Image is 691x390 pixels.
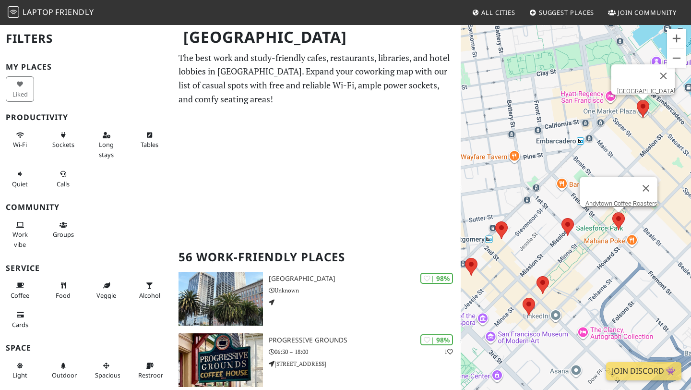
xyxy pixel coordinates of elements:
[52,140,74,149] span: Power sockets
[49,127,77,153] button: Sockets
[179,243,455,272] h2: 56 Work-Friendly Places
[6,307,34,332] button: Cards
[49,217,77,243] button: Groups
[96,291,116,300] span: Veggie
[269,347,461,356] p: 06:30 – 18:00
[6,203,167,212] h3: Community
[6,166,34,192] button: Quiet
[6,278,34,303] button: Coffee
[618,8,677,17] span: Join Community
[173,272,461,326] a: One Market Plaza | 98% [GEOGRAPHIC_DATA] Unknown
[667,49,686,68] button: Zoom out
[135,358,164,383] button: Restroom
[138,371,167,379] span: Restroom
[6,358,34,383] button: Light
[6,113,167,122] h3: Productivity
[468,4,519,21] a: All Cities
[52,371,77,379] span: Outdoor area
[139,291,160,300] span: Alcohol
[12,320,28,329] span: Credit cards
[604,4,680,21] a: Join Community
[179,51,455,106] p: The best work and study-friendly cafes, restaurants, libraries, and hotel lobbies in [GEOGRAPHIC_...
[92,127,120,162] button: Long stays
[667,29,686,48] button: Zoom in
[652,64,675,87] button: Close
[95,371,120,379] span: Spacious
[6,62,167,72] h3: My Places
[420,334,453,345] div: | 98%
[92,358,120,383] button: Spacious
[179,272,263,326] img: One Market Plaza
[99,140,114,158] span: Long stays
[56,291,71,300] span: Food
[481,8,515,17] span: All Cities
[539,8,595,17] span: Suggest Places
[269,359,461,368] p: [STREET_ADDRESS]
[176,24,459,50] h1: [GEOGRAPHIC_DATA]
[269,275,461,283] h3: [GEOGRAPHIC_DATA]
[53,230,74,239] span: Group tables
[49,278,77,303] button: Food
[11,291,29,300] span: Coffee
[12,371,27,379] span: Natural light
[135,127,164,153] button: Tables
[585,200,657,207] a: Andytown Coffee Roasters
[269,286,461,295] p: Unknown
[12,180,28,188] span: Quiet
[8,6,19,18] img: LaptopFriendly
[6,217,34,252] button: Work vibe
[13,140,27,149] span: Stable Wi-Fi
[135,278,164,303] button: Alcohol
[6,343,167,353] h3: Space
[525,4,598,21] a: Suggest Places
[8,4,94,21] a: LaptopFriendly LaptopFriendly
[179,333,263,387] img: Progressive Grounds
[12,230,28,248] span: People working
[55,7,94,17] span: Friendly
[444,347,453,356] p: 1
[6,264,167,273] h3: Service
[141,140,158,149] span: Work-friendly tables
[57,180,70,188] span: Video/audio calls
[617,87,675,95] a: [GEOGRAPHIC_DATA]
[6,127,34,153] button: Wi-Fi
[6,24,167,53] h2: Filters
[269,336,461,344] h3: Progressive Grounds
[49,166,77,192] button: Calls
[23,7,54,17] span: Laptop
[420,273,453,284] div: | 98%
[173,333,461,387] a: Progressive Grounds | 98% 1 Progressive Grounds 06:30 – 18:00 [STREET_ADDRESS]
[92,278,120,303] button: Veggie
[49,358,77,383] button: Outdoor
[634,177,657,200] button: Close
